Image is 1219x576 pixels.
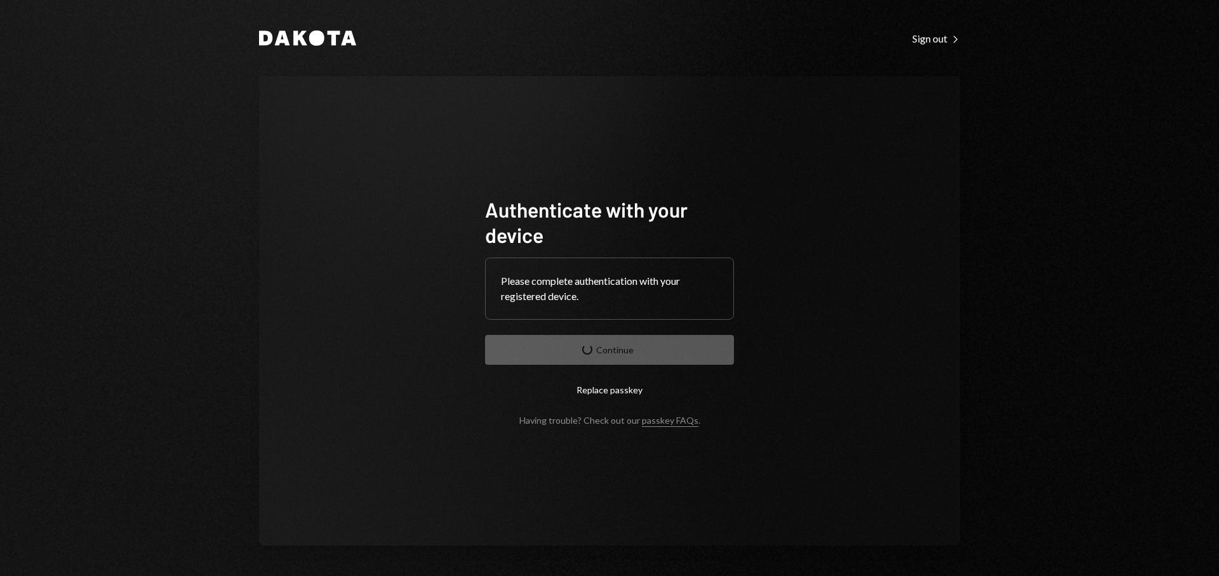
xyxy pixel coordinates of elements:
[501,273,718,304] div: Please complete authentication with your registered device.
[912,31,960,45] a: Sign out
[912,32,960,45] div: Sign out
[642,415,698,427] a: passkey FAQs
[485,375,734,405] button: Replace passkey
[519,415,700,426] div: Having trouble? Check out our .
[485,197,734,247] h1: Authenticate with your device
